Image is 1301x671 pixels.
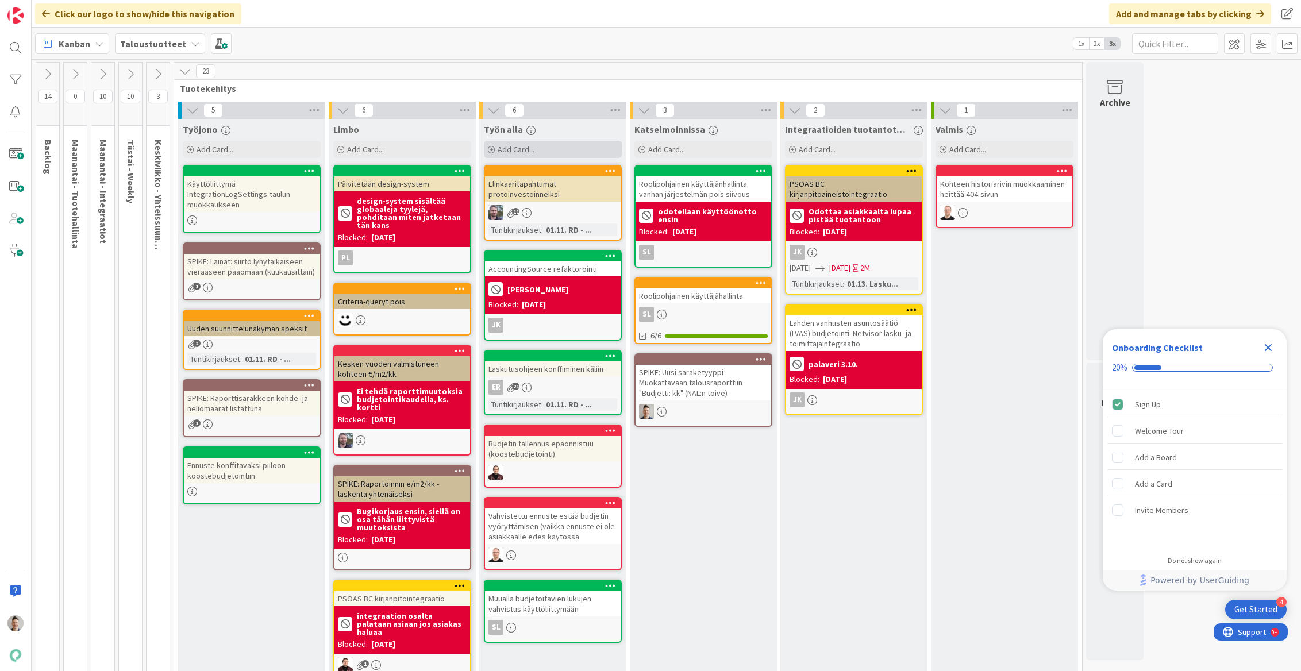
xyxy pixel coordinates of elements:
span: 3 [655,103,675,117]
div: Ennuste konffitavaksi piiloon koostebudjetointiin [184,458,320,483]
div: Vahvistettu ennuste estää budjetin vyöryttämisen (vaikka ennuste ei ole asiakkaalle edes käytössä [485,498,621,544]
div: Checklist items [1103,387,1287,549]
b: design-system sisältää globaaleja tyylejä, pohditaan miten jatketaan tän kans [357,197,467,229]
div: Uuden suunnittelunäkymän speksit [184,321,320,336]
span: Työn alla [484,124,523,135]
span: Add Card... [799,144,836,155]
div: Invite Members [1135,503,1188,517]
a: Ennuste konffitavaksi piiloon koostebudjetointiin [183,446,321,504]
span: Tuotekehitys [180,83,1068,94]
div: Laskutusohjeen konffiminen käliin [485,361,621,376]
div: SPIKE: Raportoinnin e/m2/kk -laskenta yhtenäiseksi [334,466,470,502]
b: [PERSON_NAME] [507,286,568,294]
span: 1 [193,419,201,427]
img: TK [488,205,503,220]
div: Blocked: [790,373,819,385]
div: JK [790,245,805,260]
a: Elinkaaritapahtumat protoinvestoinneiksiTKTuntikirjaukset:01.11. RD - ... [484,165,622,241]
span: Add Card... [949,144,986,155]
div: Blocked: [488,299,518,311]
div: PSOAS BC kirjanpitointegraatio [334,591,470,606]
div: PSOAS BC kirjanpitointegraatio [334,581,470,606]
span: 14 [38,90,57,103]
div: 01.11. RD - ... [543,223,595,236]
img: AA [488,465,503,480]
div: Vahvistettu ennuste estää budjetin vyöryttämisen (vaikka ennuste ei ole asiakkaalle edes käytössä [485,508,621,544]
span: 2x [1089,38,1104,49]
div: Käyttöliittymä IntegrationLogSettings-taulun muokkaukseen [184,166,320,212]
b: Taloustuotteet [120,38,186,49]
div: [DATE] [823,373,847,385]
span: 10 [93,90,113,103]
div: AccountingSource refaktorointi [485,261,621,276]
div: SPIKE: Raporttisarakkeen kohde- ja neliömäärät listattuna [184,391,320,416]
div: PSOAS BC kirjanpitoaineistointegraatio [786,176,922,202]
span: 6 [354,103,374,117]
div: Blocked: [338,414,368,426]
div: Roolipohjainen käyttäjähallinta [636,278,771,303]
div: Lahden vanhusten asuntosäätiö (LVAS) budjetointi: Netvisor lasku- ja toimittajaintegraatio [786,315,922,351]
span: 6 [505,103,524,117]
div: Onboarding Checklist [1112,341,1203,354]
img: MH [338,313,353,327]
div: Ennuste konffitavaksi piiloon koostebudjetointiin [184,448,320,483]
div: 01.11. RD - ... [543,398,595,411]
div: Budjetin tallennus epäonnistuu (koostebudjetointi) [485,426,621,461]
div: SPIKE: Raporttisarakkeen kohde- ja neliömäärät listattuna [184,380,320,416]
span: : [240,353,242,365]
a: Powered by UserGuiding [1108,570,1281,591]
span: 1x [1073,38,1089,49]
div: Muualla budjetoitavien lukujen vahvistus käyttöliittymään [485,581,621,616]
div: Elinkaaritapahtumat protoinvestoinneiksi [485,166,621,202]
span: Keskiviikko - Yhteissuunnittelu [153,140,164,269]
div: Sign Up is complete. [1107,392,1282,417]
span: 6/6 [650,330,661,342]
span: Add Card... [648,144,685,155]
a: Käyttöliittymä IntegrationLogSettings-taulun muokkaukseen [183,165,321,233]
span: 21 [512,383,519,390]
div: SPIKE: Raportoinnin e/m2/kk -laskenta yhtenäiseksi [334,476,470,502]
div: MH [334,313,470,327]
div: Lahden vanhusten asuntosäätiö (LVAS) budjetointi: Netvisor lasku- ja toimittajaintegraatio [786,305,922,351]
div: Päivitetään design-system [334,166,470,191]
div: Tuntikirjaukset [790,277,842,290]
span: Katselmoinnissa [634,124,705,135]
div: Blocked: [790,226,819,238]
div: Open Get Started checklist, remaining modules: 4 [1225,600,1287,619]
div: JK [786,392,922,407]
div: Welcome Tour [1135,424,1184,438]
div: 01.11. RD - ... [242,353,294,365]
div: LL [485,547,621,562]
div: Invite Members is incomplete. [1107,498,1282,523]
span: Backlog [43,140,54,175]
div: Tuntikirjaukset [488,398,541,411]
b: palaveri 3.10. [809,360,858,368]
span: 23 [196,64,215,78]
div: Muualla budjetoitavien lukujen vahvistus käyttöliittymään [485,591,621,616]
a: SPIKE: Raporttisarakkeen kohde- ja neliömäärät listattuna [183,379,321,437]
div: 9+ [58,5,64,14]
div: AA [485,465,621,480]
span: Maanantai - Tuotehallinta [70,140,82,249]
div: Add and manage tabs by clicking [1109,3,1271,24]
div: Footer [1103,570,1287,591]
div: JK [786,245,922,260]
div: SPIKE: Lainat: siirto lyhytaikaiseen vieraaseen pääomaan (kuukausittain) [184,254,320,279]
div: Blocked: [338,232,368,244]
div: ER [485,380,621,395]
div: JK [790,392,805,407]
span: 0 [66,90,85,103]
span: Työjono [183,124,218,135]
div: sl [639,245,654,260]
div: Kohteen historiarivin muokkaaminen heittää 404-sivun [937,166,1072,202]
div: Add a Board is incomplete. [1107,445,1282,470]
div: [DATE] [371,534,395,546]
div: 20% [1112,363,1127,373]
span: Kanban [59,37,90,51]
span: 10 [121,90,140,103]
b: Odottaa asiakkaalta lupaa pistää tuotantoon [809,207,918,223]
span: [DATE] [790,262,811,274]
div: PSOAS BC kirjanpitoaineistointegraatio [786,166,922,202]
span: Add Card... [197,144,233,155]
div: Add a Card [1135,477,1172,491]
